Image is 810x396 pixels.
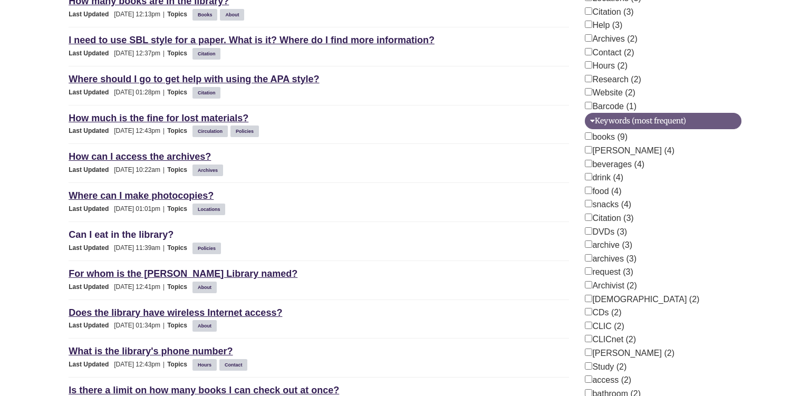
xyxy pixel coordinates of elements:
span: [DATE] 12:43pm [69,127,160,134]
span: Last Updated [69,89,114,96]
ul: Topics [192,127,262,134]
span: [DATE] 12:13pm [69,11,160,18]
span: Last Updated [69,205,114,213]
a: Citation [196,87,217,99]
a: Hours [196,359,213,371]
input: Barcode (1) [585,102,592,109]
span: | [160,127,167,134]
span: Topics [167,361,192,368]
span: [DATE] 01:34pm [69,322,160,329]
a: Does the library have wireless Internet access? [69,307,282,318]
input: CLICnet (2) [585,335,592,342]
input: [PERSON_NAME] (2) [585,349,592,356]
a: Books [196,9,214,21]
input: CLIC (2) [585,322,592,329]
span: [DATE] 11:39am [69,244,160,252]
span: [DATE] 12:41pm [69,283,160,291]
input: [PERSON_NAME] (4) [585,146,592,153]
span: | [160,89,167,96]
label: beverages (4) [585,158,644,171]
label: Research (2) [585,73,641,86]
a: Can I eat in the library? [69,229,173,240]
span: Topics [167,50,192,57]
input: Archives (2) [585,34,592,42]
a: Citation [196,48,217,60]
input: drink (4) [585,173,592,180]
label: archives (3) [585,252,637,266]
label: CDs (2) [585,306,621,320]
span: [DATE] 12:43pm [69,361,160,368]
a: Archives [196,165,219,176]
span: [DATE] 10:22am [69,166,160,173]
span: Last Updated [69,11,114,18]
label: CLICnet (2) [585,333,636,346]
a: Contact [223,359,244,371]
span: [DATE] 12:37pm [69,50,160,57]
span: Last Updated [69,283,114,291]
span: Topics [167,166,192,173]
span: Topics [167,127,192,134]
a: Is there a limit on how many books I can check out at once? [69,385,339,395]
span: Last Updated [69,166,114,173]
a: Circulation [196,125,224,137]
a: Where should I go to get help with using the APA style? [69,74,319,84]
input: Citation (3) [585,214,592,221]
input: Archivist (2) [585,281,592,288]
label: Website (2) [585,86,635,100]
a: How can I access the archives? [69,151,211,162]
input: request (3) [585,267,592,275]
input: Help (3) [585,21,592,28]
a: For whom is the [PERSON_NAME] Library named? [69,268,297,279]
label: Archives (2) [585,32,637,46]
input: Citation (3) [585,7,592,15]
a: About [196,320,213,332]
span: Topics [167,205,192,213]
ul: Topics [192,166,226,173]
input: archives (3) [585,254,592,262]
span: | [160,361,167,368]
label: Contact (2) [585,46,634,60]
span: [DATE] 01:01pm [69,205,160,213]
span: Topics [167,89,192,96]
label: CLIC (2) [585,320,624,333]
span: Topics [167,322,192,329]
a: About [224,9,240,21]
label: Study (2) [585,360,626,374]
span: | [160,166,167,173]
span: Last Updated [69,244,114,252]
label: access (2) [585,373,631,387]
label: Hours (2) [585,59,628,73]
ul: Topics [192,205,228,213]
ul: Topics [192,244,224,252]
ul: Topics [192,11,247,18]
a: What is the library's phone number? [69,346,233,356]
label: Archivist (2) [585,279,637,293]
label: archive (3) [585,238,632,252]
button: Keywords (most frequent) [585,113,741,129]
span: Topics [167,11,192,18]
ul: Topics [192,322,219,329]
ul: Topics [192,361,250,368]
input: beverages (4) [585,160,592,167]
input: Website (2) [585,88,592,95]
a: Policies [196,243,217,254]
span: Last Updated [69,127,114,134]
label: DVDs (3) [585,225,627,239]
input: CDs (2) [585,308,592,315]
label: [PERSON_NAME] (4) [585,144,674,158]
a: Policies [234,125,255,137]
span: Last Updated [69,50,114,57]
input: food (4) [585,187,592,194]
label: food (4) [585,185,621,198]
label: Citation (3) [585,211,633,225]
span: Last Updated [69,361,114,368]
input: snacks (4) [585,200,592,207]
input: DVDs (3) [585,227,592,235]
span: | [160,11,167,18]
label: snacks (4) [585,198,631,211]
a: How much is the fine for lost materials? [69,113,248,123]
span: | [160,283,167,291]
span: Topics [167,283,192,291]
label: Barcode (1) [585,100,637,113]
span: [DATE] 01:28pm [69,89,160,96]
